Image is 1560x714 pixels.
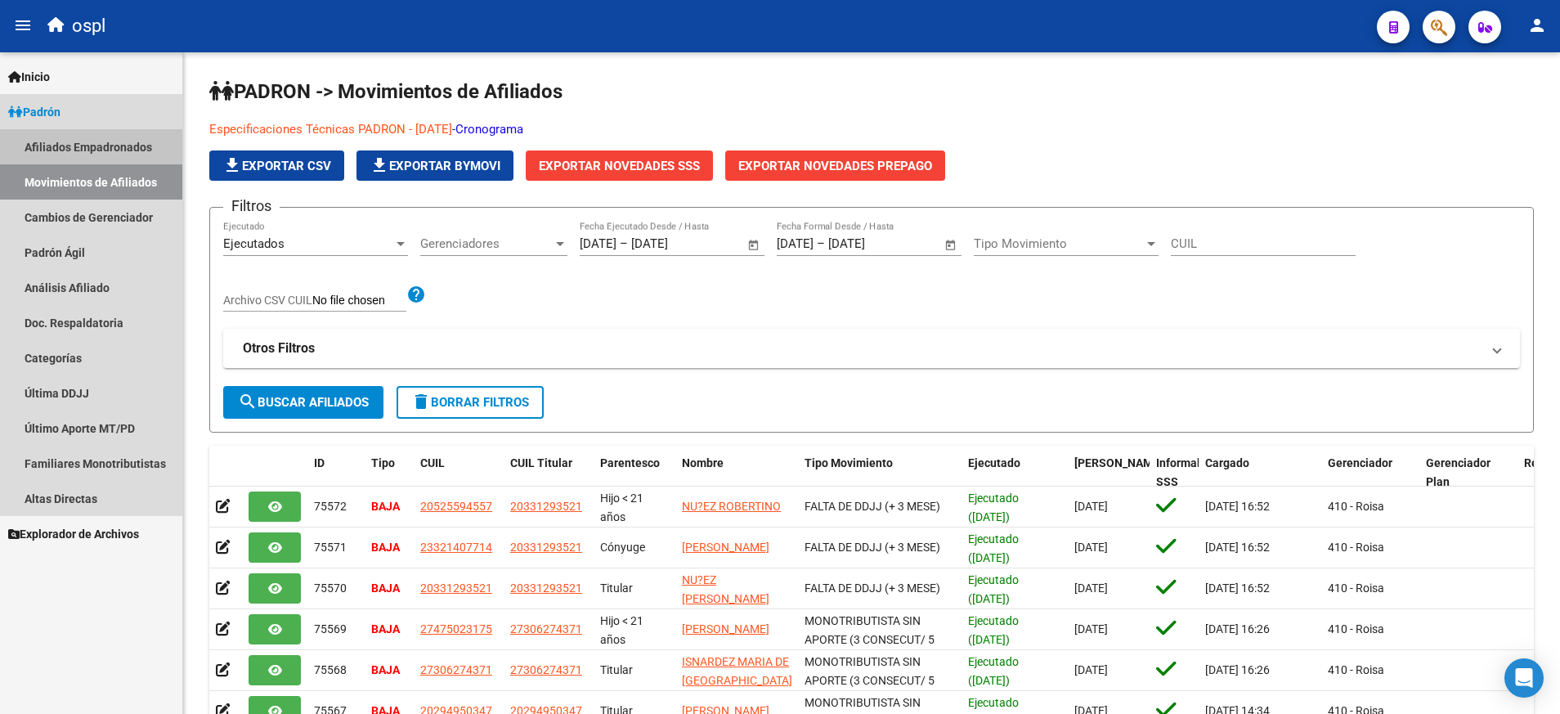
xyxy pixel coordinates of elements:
[600,582,633,595] span: Titular
[314,500,347,513] span: 75572
[420,236,553,251] span: Gerenciadores
[223,195,280,218] h3: Filtros
[817,236,825,251] span: –
[238,395,369,410] span: Buscar Afiliados
[371,663,400,676] strong: BAJA
[968,655,1019,687] span: Ejecutado ([DATE])
[420,541,492,554] span: 23321407714
[504,446,594,500] datatable-header-cell: CUIL Titular
[600,456,660,469] span: Parentesco
[1205,582,1270,595] span: [DATE] 16:52
[314,456,325,469] span: ID
[968,532,1019,564] span: Ejecutado ([DATE])
[968,614,1019,646] span: Ejecutado ([DATE])
[805,582,940,595] span: FALTA DE DDJJ (+ 3 MESE)
[314,663,347,676] span: 75568
[1328,500,1384,513] span: 410 - Roisa
[510,456,572,469] span: CUIL Titular
[805,456,893,469] span: Tipo Movimiento
[1205,541,1270,554] span: [DATE] 16:52
[222,155,242,175] mat-icon: file_download
[600,614,643,646] span: Hijo < 21 años
[1205,456,1249,469] span: Cargado
[455,122,523,137] a: Cronograma
[209,80,563,103] span: PADRON -> Movimientos de Afiliados
[209,122,452,137] a: Especificaciones Técnicas PADRON - [DATE]
[805,541,940,554] span: FALTA DE DDJJ (+ 3 MESE)
[370,159,500,173] span: Exportar Bymovi
[738,159,932,173] span: Exportar Novedades Prepago
[13,16,33,35] mat-icon: menu
[682,655,792,687] span: ISNARDEZ MARIA DE [GEOGRAPHIC_DATA]
[974,236,1144,251] span: Tipo Movimiento
[243,339,315,357] strong: Otros Filtros
[828,236,908,251] input: Fecha fin
[510,663,582,676] span: 27306274371
[420,456,445,469] span: CUIL
[72,8,105,44] span: ospl
[1074,541,1108,554] span: [DATE]
[962,446,1068,500] datatable-header-cell: Ejecutado
[1074,456,1163,469] span: [PERSON_NAME]
[631,236,711,251] input: Fecha fin
[356,150,513,181] button: Exportar Bymovi
[682,541,769,554] span: [PERSON_NAME]
[682,500,781,513] span: NU?EZ ROBERTINO
[600,541,645,554] span: Cónyuge
[805,614,935,665] span: MONOTRIBUTISTA SIN APORTE (3 CONSECUT/ 5 ALTERNAD)
[805,655,935,706] span: MONOTRIBUTISTA SIN APORTE (3 CONSECUT/ 5 ALTERNAD)
[307,446,365,500] datatable-header-cell: ID
[1205,622,1270,635] span: [DATE] 16:26
[1074,500,1108,513] span: [DATE]
[371,456,395,469] span: Tipo
[371,500,400,513] strong: BAJA
[594,446,675,500] datatable-header-cell: Parentesco
[745,236,764,254] button: Open calendar
[682,622,769,635] span: [PERSON_NAME]
[223,236,285,251] span: Ejecutados
[420,622,492,635] span: 27475023175
[1328,582,1384,595] span: 410 - Roisa
[942,236,961,254] button: Open calendar
[314,622,347,635] span: 75569
[8,525,139,543] span: Explorador de Archivos
[777,236,814,251] input: Fecha inicio
[397,386,544,419] button: Borrar Filtros
[1328,541,1384,554] span: 410 - Roisa
[365,446,414,500] datatable-header-cell: Tipo
[1199,446,1321,500] datatable-header-cell: Cargado
[8,68,50,86] span: Inicio
[406,285,426,304] mat-icon: help
[222,159,331,173] span: Exportar CSV
[600,663,633,676] span: Titular
[8,103,61,121] span: Padrón
[798,446,962,500] datatable-header-cell: Tipo Movimiento
[682,573,769,605] span: NU?EZ [PERSON_NAME]
[223,329,1520,368] mat-expansion-panel-header: Otros Filtros
[620,236,628,251] span: –
[1426,456,1491,488] span: Gerenciador Plan
[526,150,713,181] button: Exportar Novedades SSS
[238,392,258,411] mat-icon: search
[420,582,492,595] span: 20331293521
[1205,663,1270,676] span: [DATE] 16:26
[539,159,700,173] span: Exportar Novedades SSS
[1156,456,1213,488] span: Informable SSS
[314,582,347,595] span: 75570
[1074,663,1108,676] span: [DATE]
[968,573,1019,605] span: Ejecutado ([DATE])
[223,386,383,419] button: Buscar Afiliados
[1068,446,1150,500] datatable-header-cell: Fecha Formal
[510,500,582,513] span: 20331293521
[510,582,582,595] span: 20331293521
[1074,622,1108,635] span: [DATE]
[1205,500,1270,513] span: [DATE] 16:52
[312,294,406,308] input: Archivo CSV CUIL
[420,663,492,676] span: 27306274371
[209,120,1271,138] p: -
[600,492,643,523] span: Hijo < 21 años
[675,446,798,500] datatable-header-cell: Nombre
[414,446,504,500] datatable-header-cell: CUIL
[1419,446,1517,500] datatable-header-cell: Gerenciador Plan
[371,622,400,635] strong: BAJA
